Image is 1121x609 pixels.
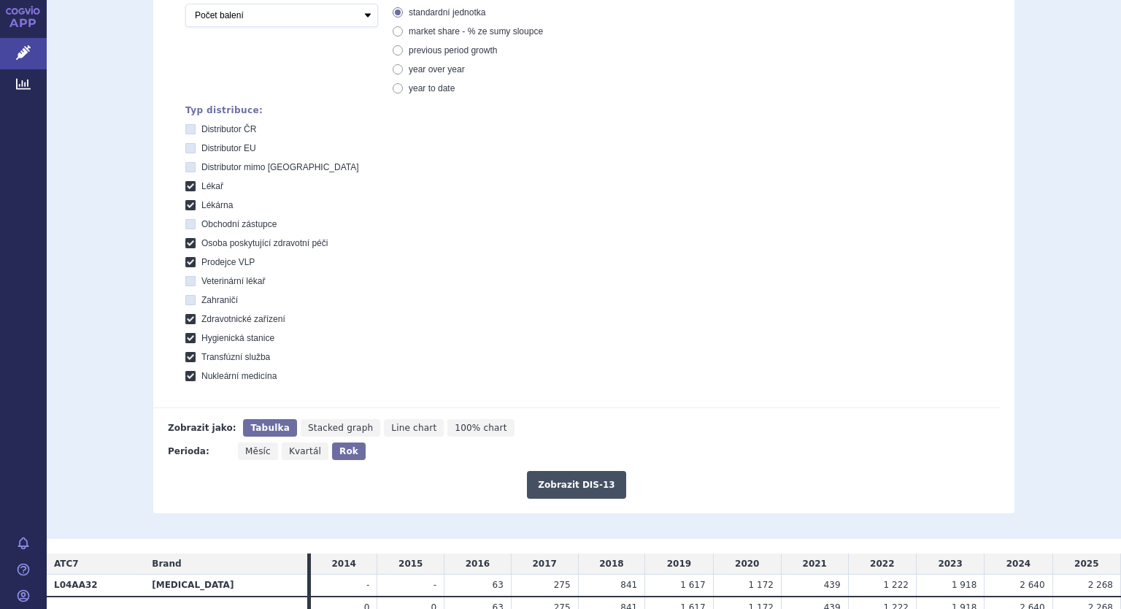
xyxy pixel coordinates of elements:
[201,124,256,134] span: Distributor ČR
[952,580,976,590] span: 1 918
[201,181,223,191] span: Lékař
[749,580,774,590] span: 1 172
[1052,554,1120,575] td: 2025
[201,276,265,286] span: Veterinární lékař
[848,554,916,575] td: 2022
[366,580,369,590] span: -
[409,26,543,37] span: market share - % ze sumy sloupce
[434,580,436,590] span: -
[245,446,271,456] span: Měsíc
[289,446,321,456] span: Kvartál
[201,219,277,229] span: Obchodní zástupce
[916,554,984,575] td: 2023
[250,423,289,433] span: Tabulka
[824,580,841,590] span: 439
[409,7,485,18] span: standardní jednotka
[201,314,285,324] span: Zdravotnické zařízení
[339,446,358,456] span: Rok
[1020,580,1044,590] span: 2 640
[311,554,377,575] td: 2014
[409,64,465,74] span: year over year
[168,443,231,460] div: Perioda:
[511,554,578,575] td: 2017
[409,83,455,93] span: year to date
[884,580,909,590] span: 1 222
[201,257,255,267] span: Prodejce VLP
[680,580,705,590] span: 1 617
[781,554,848,575] td: 2021
[1088,580,1113,590] span: 2 268
[201,238,328,248] span: Osoba poskytující zdravotní péči
[713,554,781,575] td: 2020
[391,423,436,433] span: Line chart
[185,105,1000,115] div: Typ distribuce:
[201,162,359,172] span: Distributor mimo [GEOGRAPHIC_DATA]
[645,554,713,575] td: 2019
[377,554,444,575] td: 2015
[47,575,145,597] th: L04AA32
[201,295,238,305] span: Zahraničí
[493,580,504,590] span: 63
[201,200,233,210] span: Lékárna
[455,423,506,433] span: 100% chart
[145,575,307,597] th: [MEDICAL_DATA]
[444,554,512,575] td: 2016
[168,419,236,437] div: Zobrazit jako:
[409,45,497,55] span: previous period growth
[578,554,645,575] td: 2018
[152,559,181,569] span: Brand
[308,423,373,433] span: Stacked graph
[201,143,256,153] span: Distributor EU
[201,333,274,343] span: Hygienická stanice
[201,352,270,362] span: Transfúzní služba
[54,559,79,569] span: ATC7
[527,471,625,499] button: Zobrazit DIS-13
[554,580,571,590] span: 275
[201,371,277,381] span: Nukleární medicína
[985,554,1052,575] td: 2024
[620,580,637,590] span: 841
